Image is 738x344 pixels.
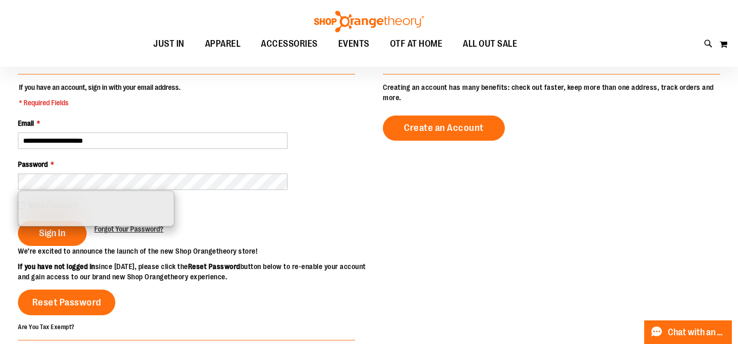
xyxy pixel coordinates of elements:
[18,160,48,168] span: Password
[153,32,184,55] span: JUST IN
[39,227,66,239] span: Sign In
[644,320,732,344] button: Chat with an Expert
[404,122,484,133] span: Create an Account
[18,221,87,246] button: Sign In
[383,82,720,103] p: Creating an account has many benefits: check out faster, keep more than one address, track orders...
[18,82,181,108] legend: If you have an account, sign in with your email address.
[188,262,240,271] strong: Reset Password
[668,328,726,337] span: Chat with an Expert
[18,262,95,271] strong: If you have not logged in
[18,261,369,282] p: since [DATE], please click the button below to re-enable your account and gain access to our bran...
[94,224,163,234] a: Forgot Your Password?
[205,32,241,55] span: APPAREL
[18,119,34,127] span: Email
[261,32,318,55] span: ACCESSORIES
[19,98,180,108] span: * Required Fields
[383,116,505,141] a: Create an Account
[94,225,163,233] span: Forgot Your Password?
[18,290,115,315] a: Reset Password
[18,323,75,331] strong: Are You Tax Exempt?
[338,32,370,55] span: EVENTS
[463,32,517,55] span: ALL OUT SALE
[313,11,425,32] img: Shop Orangetheory
[18,246,369,256] p: We’re excited to announce the launch of the new Shop Orangetheory store!
[390,32,443,55] span: OTF AT HOME
[32,297,101,308] span: Reset Password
